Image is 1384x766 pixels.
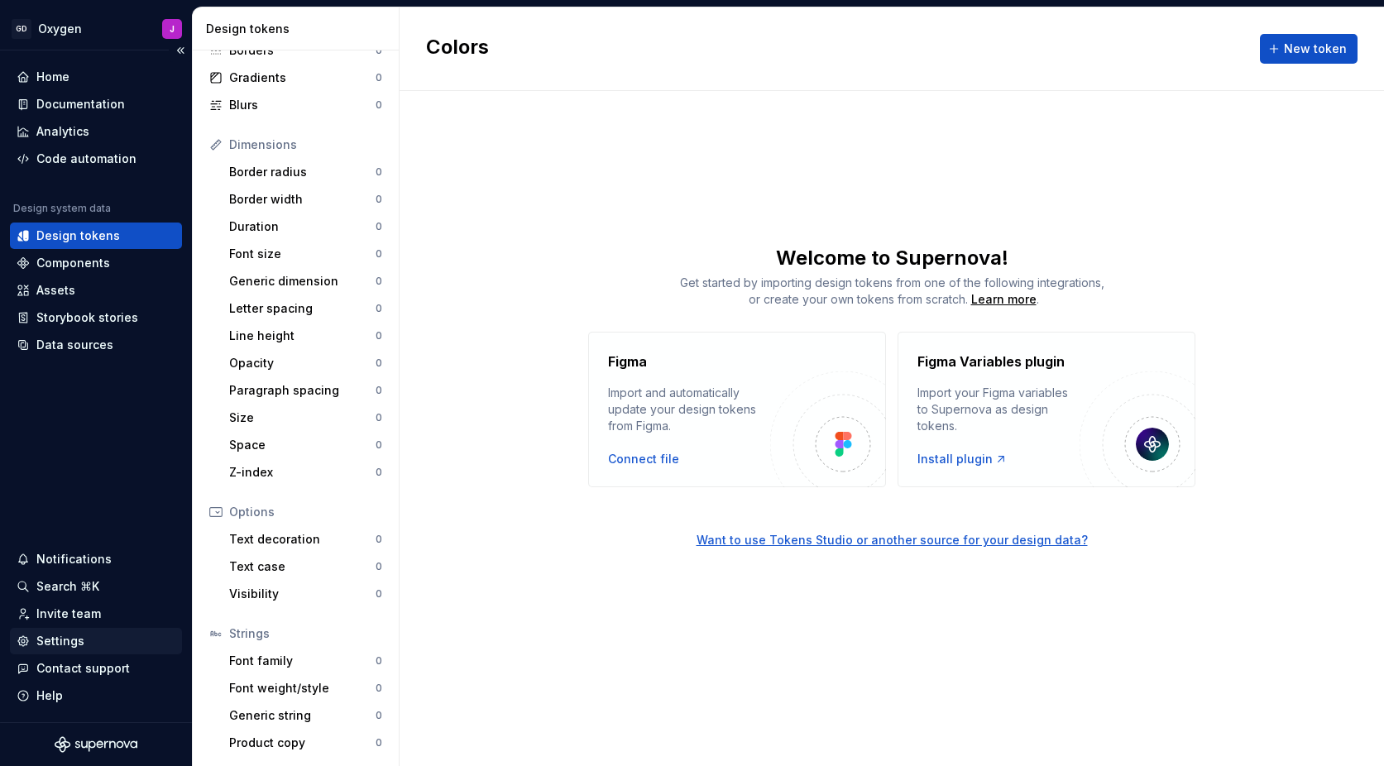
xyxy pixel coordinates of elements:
a: Install plugin [917,451,1008,467]
div: Oxygen [38,21,82,37]
button: Want to use Tokens Studio or another source for your design data? [697,532,1088,548]
div: 0 [376,654,382,668]
div: 0 [376,275,382,288]
button: Help [10,682,182,709]
a: Generic dimension0 [223,268,389,294]
div: 0 [376,220,382,233]
div: Font family [229,653,376,669]
a: Generic string0 [223,702,389,729]
a: Text case0 [223,553,389,580]
div: Notifications [36,551,112,567]
div: Size [229,409,376,426]
div: Blurs [229,97,376,113]
div: 0 [376,98,382,112]
a: Analytics [10,118,182,145]
div: Dimensions [229,136,382,153]
a: Border width0 [223,186,389,213]
a: Duration0 [223,213,389,240]
a: Design tokens [10,223,182,249]
div: Code automation [36,151,136,167]
div: Text decoration [229,531,376,548]
div: Space [229,437,376,453]
a: Font family0 [223,648,389,674]
a: Letter spacing0 [223,295,389,322]
button: Search ⌘K [10,573,182,600]
h2: Colors [426,34,489,64]
a: Settings [10,628,182,654]
div: Import and automatically update your design tokens from Figma. [608,385,770,434]
div: Welcome to Supernova! [400,245,1384,271]
div: Z-index [229,464,376,481]
a: Text decoration0 [223,526,389,553]
div: Font size [229,246,376,262]
div: Strings [229,625,382,642]
div: Borders [229,42,376,59]
a: Font size0 [223,241,389,267]
div: Gradients [229,69,376,86]
div: 0 [376,533,382,546]
div: Storybook stories [36,309,138,326]
div: 0 [376,384,382,397]
span: New token [1284,41,1347,57]
a: Space0 [223,432,389,458]
button: GDOxygenJ [3,11,189,46]
div: 0 [376,357,382,370]
div: Duration [229,218,376,235]
svg: Supernova Logo [55,736,137,753]
a: Code automation [10,146,182,172]
a: Size0 [223,405,389,431]
a: Home [10,64,182,90]
h4: Figma [608,352,647,371]
div: Design tokens [36,227,120,244]
div: Invite team [36,606,101,622]
div: 0 [376,329,382,342]
button: Connect file [608,451,679,467]
div: 0 [376,587,382,601]
div: 0 [376,438,382,452]
div: Design system data [13,202,111,215]
div: Contact support [36,660,130,677]
span: Get started by importing design tokens from one of the following integrations, or create your own... [680,275,1104,306]
a: Border radius0 [223,159,389,185]
a: Documentation [10,91,182,117]
div: Data sources [36,337,113,353]
div: 0 [376,682,382,695]
div: 0 [376,193,382,206]
a: Data sources [10,332,182,358]
a: Components [10,250,182,276]
a: Want to use Tokens Studio or another source for your design data? [400,487,1384,548]
div: 0 [376,71,382,84]
div: 0 [376,560,382,573]
div: Analytics [36,123,89,140]
a: Opacity0 [223,350,389,376]
div: Line height [229,328,376,344]
a: Line height0 [223,323,389,349]
div: Paragraph spacing [229,382,376,399]
a: Blurs0 [203,92,389,118]
div: 0 [376,411,382,424]
div: Border radius [229,164,376,180]
div: 0 [376,302,382,315]
div: Letter spacing [229,300,376,317]
div: 0 [376,709,382,722]
div: Product copy [229,735,376,751]
div: Generic string [229,707,376,724]
a: Storybook stories [10,304,182,331]
div: 0 [376,44,382,57]
button: Collapse sidebar [169,39,192,62]
div: Search ⌘K [36,578,99,595]
div: Help [36,687,63,704]
div: Settings [36,633,84,649]
div: Font weight/style [229,680,376,697]
div: Design tokens [206,21,392,37]
div: Options [229,504,382,520]
div: Documentation [36,96,125,113]
div: Visibility [229,586,376,602]
div: Learn more [971,291,1037,308]
div: J [170,22,175,36]
a: Assets [10,277,182,304]
div: Border width [229,191,376,208]
button: Notifications [10,546,182,572]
